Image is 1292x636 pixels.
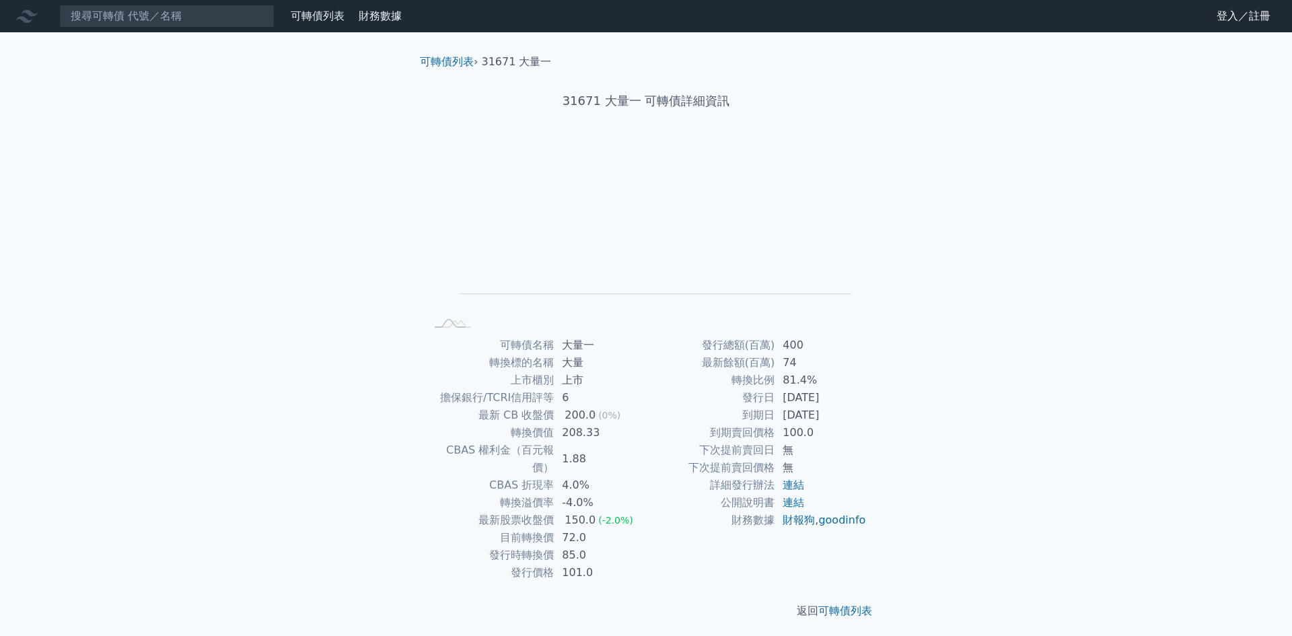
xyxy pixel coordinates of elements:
a: 財報狗 [783,514,815,526]
a: 可轉債列表 [818,604,872,617]
a: 連結 [783,479,804,491]
td: 轉換價值 [425,424,554,441]
td: 100.0 [775,424,867,441]
td: 208.33 [554,424,646,441]
td: 400 [775,337,867,354]
td: 擔保銀行/TCRI信用評等 [425,389,554,407]
td: 72.0 [554,529,646,546]
td: 詳細發行辦法 [646,476,775,494]
td: 無 [775,459,867,476]
td: 101.0 [554,564,646,581]
td: 85.0 [554,546,646,564]
td: 下次提前賣回日 [646,441,775,459]
input: 搜尋可轉債 代號／名稱 [59,5,275,28]
a: 連結 [783,496,804,509]
g: Chart [447,153,851,314]
div: 150.0 [562,511,598,529]
a: 登入／註冊 [1206,5,1281,27]
li: › [420,54,478,70]
td: 發行時轉換價 [425,546,554,564]
td: 財務數據 [646,511,775,529]
td: 到期賣回價格 [646,424,775,441]
td: 4.0% [554,476,646,494]
td: 轉換比例 [646,372,775,389]
td: 發行日 [646,389,775,407]
h1: 31671 大量一 可轉債詳細資訊 [409,92,883,110]
span: (-2.0%) [598,515,633,526]
td: 上市 [554,372,646,389]
td: 大量一 [554,337,646,354]
td: CBAS 折現率 [425,476,554,494]
td: CBAS 權利金（百元報價） [425,441,554,476]
td: 發行總額(百萬) [646,337,775,354]
td: 轉換溢價率 [425,494,554,511]
td: 最新餘額(百萬) [646,354,775,372]
a: 可轉債列表 [420,55,474,68]
a: goodinfo [818,514,865,526]
a: 可轉債列表 [291,9,345,22]
td: , [775,511,867,529]
td: -4.0% [554,494,646,511]
td: [DATE] [775,407,867,424]
td: 公開說明書 [646,494,775,511]
td: 下次提前賣回價格 [646,459,775,476]
td: 6 [554,389,646,407]
td: 目前轉換價 [425,529,554,546]
td: 1.88 [554,441,646,476]
td: 到期日 [646,407,775,424]
td: 最新股票收盤價 [425,511,554,529]
li: 31671 大量一 [482,54,552,70]
td: 轉換標的名稱 [425,354,554,372]
iframe: Chat Widget [1225,571,1292,636]
td: 發行價格 [425,564,554,581]
td: 上市櫃別 [425,372,554,389]
td: 81.4% [775,372,867,389]
td: [DATE] [775,389,867,407]
p: 返回 [409,603,883,619]
a: 財務數據 [359,9,402,22]
td: 最新 CB 收盤價 [425,407,554,424]
td: 74 [775,354,867,372]
td: 無 [775,441,867,459]
span: (0%) [598,410,620,421]
td: 可轉債名稱 [425,337,554,354]
div: 200.0 [562,407,598,424]
td: 大量 [554,354,646,372]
